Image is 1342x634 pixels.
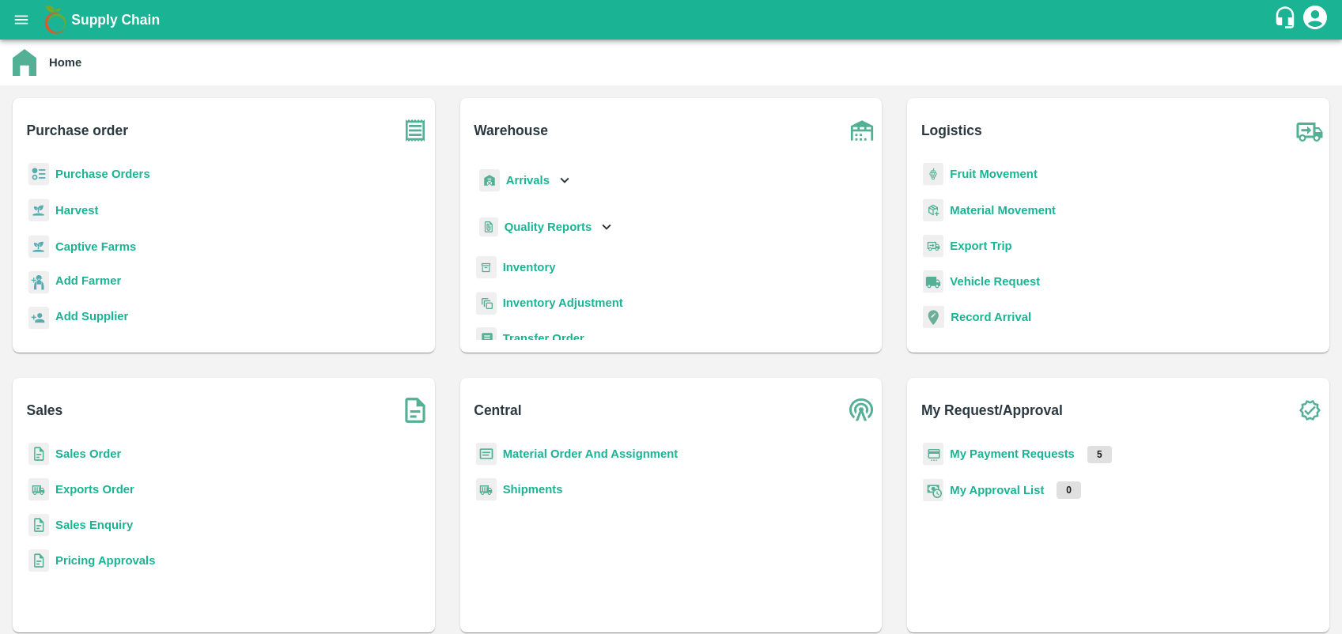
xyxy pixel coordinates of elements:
img: approval [923,478,943,502]
img: whInventory [476,256,497,279]
button: open drawer [3,2,40,38]
img: supplier [28,307,49,330]
a: Supply Chain [71,9,1273,31]
a: Inventory [503,261,556,274]
a: My Approval List [950,484,1044,496]
b: Home [49,56,81,69]
img: logo [40,4,71,36]
img: sales [28,549,49,572]
b: Add Farmer [55,274,121,287]
div: Arrivals [476,163,574,198]
a: Exports Order [55,483,134,496]
a: Pricing Approvals [55,554,155,567]
b: Supply Chain [71,12,160,28]
img: central [842,391,882,430]
img: reciept [28,163,49,186]
div: Quality Reports [476,211,616,243]
a: Record Arrival [951,311,1031,323]
a: Shipments [503,483,563,496]
img: payment [923,443,943,466]
img: material [923,198,943,222]
div: account of current user [1301,3,1329,36]
a: Material Movement [950,204,1056,217]
a: Material Order And Assignment [503,447,679,460]
a: Sales Enquiry [55,519,133,531]
b: Quality Reports [505,221,592,233]
img: delivery [923,235,943,258]
a: Purchase Orders [55,168,150,180]
b: My Request/Approval [921,399,1063,421]
a: Inventory Adjustment [503,296,623,309]
img: qualityReport [479,217,498,237]
img: farmer [28,271,49,294]
a: Fruit Movement [950,168,1038,180]
a: Captive Farms [55,240,136,253]
img: fruit [923,163,943,186]
img: warehouse [842,111,882,150]
img: purchase [395,111,435,150]
img: vehicle [923,270,943,293]
img: recordArrival [923,306,944,328]
a: Sales Order [55,447,121,460]
img: home [13,49,36,76]
a: Export Trip [950,240,1011,252]
img: sales [28,514,49,537]
img: harvest [28,235,49,259]
img: truck [1290,111,1329,150]
div: customer-support [1273,6,1301,34]
p: 0 [1057,481,1081,499]
b: Central [474,399,521,421]
b: Arrivals [506,174,550,187]
b: Warehouse [474,119,548,142]
a: Add Supplier [55,308,128,329]
b: Purchase order [27,119,128,142]
img: inventory [476,292,497,315]
img: shipments [476,478,497,501]
a: My Payment Requests [950,447,1075,460]
img: soSales [395,391,435,430]
img: shipments [28,478,49,501]
b: Sales [27,399,63,421]
img: harvest [28,198,49,222]
img: whTransfer [476,327,497,350]
img: whArrival [479,169,500,192]
a: Vehicle Request [950,275,1040,288]
img: sales [28,443,49,466]
img: check [1290,391,1329,430]
a: Add Farmer [55,272,121,293]
a: Harvest [55,204,98,217]
b: Add Supplier [55,310,128,323]
img: centralMaterial [476,443,497,466]
b: Logistics [921,119,982,142]
a: Transfer Order [503,332,584,345]
p: 5 [1087,446,1112,463]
